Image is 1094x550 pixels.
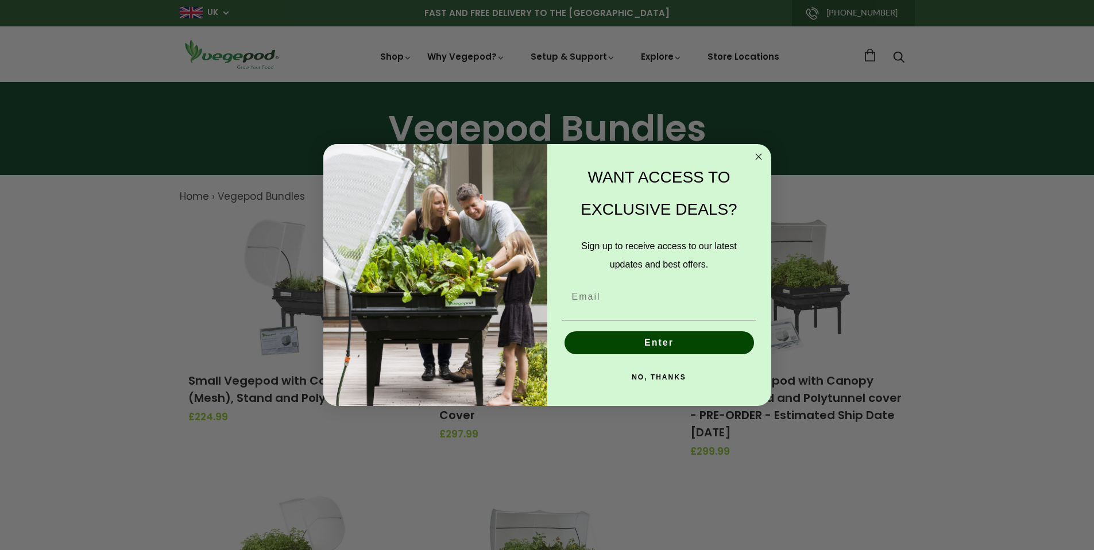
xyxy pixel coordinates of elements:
button: Enter [565,331,754,354]
span: WANT ACCESS TO EXCLUSIVE DEALS? [581,168,737,218]
button: Close dialog [752,150,766,164]
input: Email [562,285,756,308]
img: e9d03583-1bb1-490f-ad29-36751b3212ff.jpeg [323,144,547,406]
span: Sign up to receive access to our latest updates and best offers. [581,241,736,269]
button: NO, THANKS [562,366,756,389]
